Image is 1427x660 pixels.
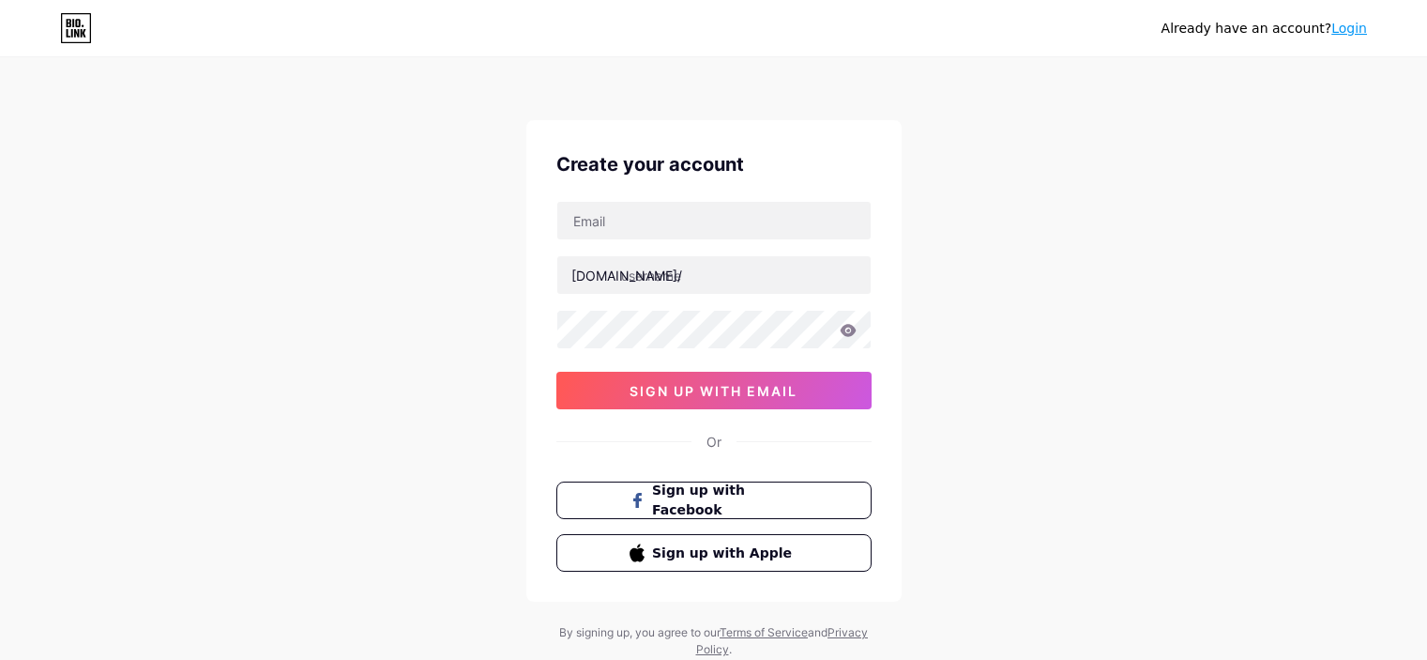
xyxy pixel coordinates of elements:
[556,372,872,409] button: sign up with email
[557,256,871,294] input: username
[571,266,682,285] div: [DOMAIN_NAME]/
[1161,19,1367,38] div: Already have an account?
[557,202,871,239] input: Email
[706,432,721,452] div: Or
[556,534,872,572] button: Sign up with Apple
[554,624,873,658] div: By signing up, you agree to our and .
[556,482,872,519] button: Sign up with Facebook
[1331,21,1367,36] a: Login
[652,481,797,520] span: Sign up with Facebook
[556,150,872,178] div: Create your account
[652,544,797,563] span: Sign up with Apple
[630,383,797,399] span: sign up with email
[720,625,808,639] a: Terms of Service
